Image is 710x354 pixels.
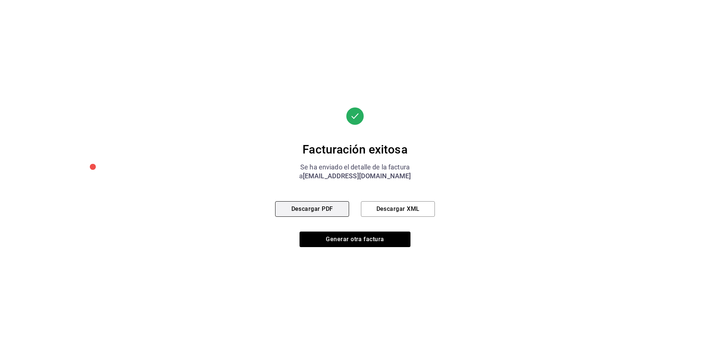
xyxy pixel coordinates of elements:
span: [EMAIL_ADDRESS][DOMAIN_NAME] [303,172,411,180]
button: Generar otra factura [300,232,410,247]
div: Se ha enviado el detalle de la factura [275,163,435,172]
div: a [275,172,435,181]
div: Facturación exitosa [275,142,435,157]
button: Descargar XML [361,201,435,217]
button: Descargar PDF [275,201,349,217]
